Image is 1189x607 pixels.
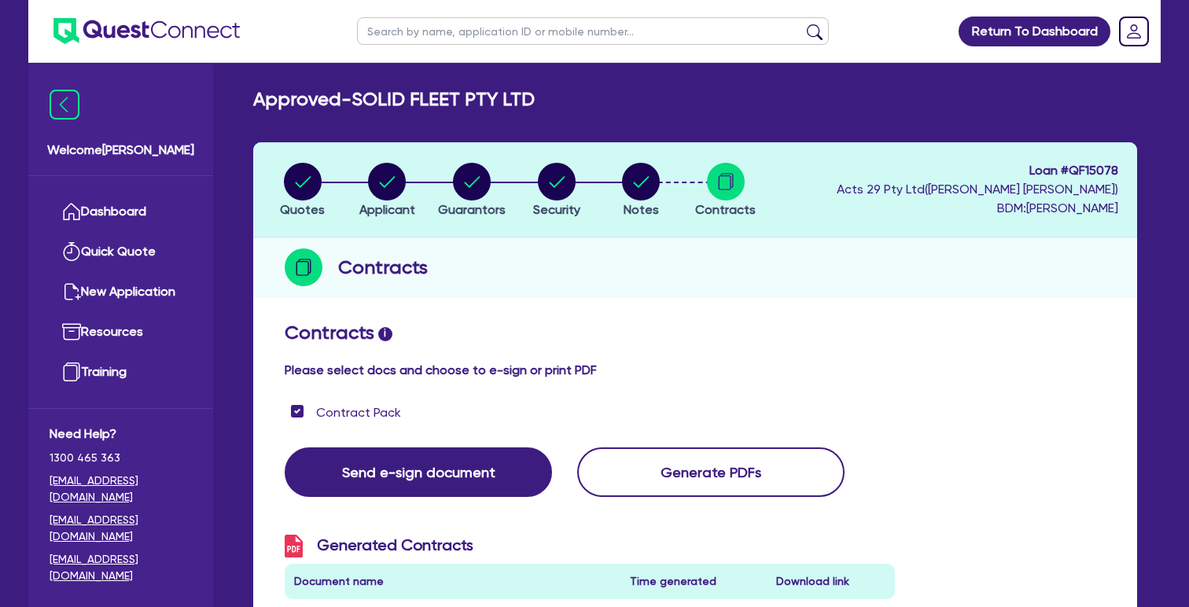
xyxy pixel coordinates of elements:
span: i [378,327,392,341]
span: Loan # QF15078 [837,161,1118,180]
span: Contracts [695,202,756,217]
h2: Contracts [338,253,428,281]
a: Quick Quote [50,232,192,272]
img: resources [62,322,81,341]
span: Need Help? [50,425,192,443]
button: Quotes [279,162,326,220]
a: [EMAIL_ADDRESS][DOMAIN_NAME] [50,512,192,545]
img: icon-pdf [285,535,303,557]
img: quest-connect-logo-blue [53,18,240,44]
span: Security [533,202,580,217]
span: BDM: [PERSON_NAME] [837,199,1118,218]
span: Guarantors [438,202,506,217]
img: new-application [62,282,81,301]
button: Contracts [694,162,756,220]
img: quick-quote [62,242,81,261]
img: icon-menu-close [50,90,79,120]
span: Notes [624,202,659,217]
span: Welcome [PERSON_NAME] [47,141,194,160]
h3: Generated Contracts [285,535,895,557]
a: [EMAIL_ADDRESS][DOMAIN_NAME] [50,551,192,584]
a: Training [50,352,192,392]
h2: Approved - SOLID FLEET PTY LTD [253,88,535,111]
th: Document name [285,564,620,599]
span: Applicant [359,202,415,217]
button: Applicant [359,162,416,220]
img: training [62,362,81,381]
a: New Application [50,272,192,312]
a: Return To Dashboard [959,17,1110,46]
span: Acts 29 Pty Ltd ( [PERSON_NAME] [PERSON_NAME] ) [837,182,1118,197]
button: Generate PDFs [577,447,845,497]
button: Guarantors [437,162,506,220]
span: 1300 465 363 [50,450,192,466]
button: Security [532,162,581,220]
button: Send e-sign document [285,447,552,497]
input: Search by name, application ID or mobile number... [357,17,829,45]
h4: Please select docs and choose to e-sign or print PDF [285,362,1106,377]
span: Quotes [280,202,325,217]
th: Download link [767,564,895,599]
a: Resources [50,312,192,352]
th: Time generated [620,564,767,599]
label: Contract Pack [316,403,401,422]
a: Dropdown toggle [1114,11,1154,52]
h2: Contracts [285,322,1106,344]
img: step-icon [285,248,322,286]
a: Dashboard [50,192,192,232]
button: Notes [621,162,661,220]
a: [EMAIL_ADDRESS][DOMAIN_NAME] [50,473,192,506]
